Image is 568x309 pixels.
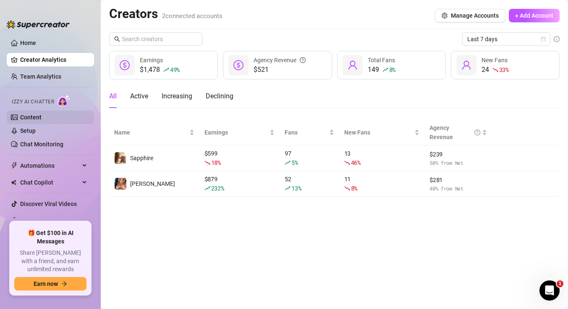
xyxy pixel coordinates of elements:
div: Agency Revenue [254,55,306,65]
span: + Add Account [515,12,553,19]
span: 50 % from Net [429,159,487,167]
div: $1,478 [140,65,180,75]
span: 40 % from Net [429,185,487,193]
div: 11 [344,174,419,193]
th: Fans [280,120,339,145]
input: Search creators [122,34,191,44]
span: user [348,60,358,70]
img: Kylie [115,178,126,190]
a: Setup [20,127,36,134]
span: Fans [285,128,327,137]
a: Discover Viral Videos [20,201,77,207]
span: rise [285,185,291,191]
div: 13 [344,149,419,167]
span: Total Fans [368,57,395,63]
img: Sapphire [115,152,126,164]
span: 232 % [211,184,224,192]
div: All [109,91,117,101]
span: 46 % [351,158,361,166]
span: New Fans [344,128,413,137]
h2: Creators [109,6,222,22]
span: Automations [20,159,80,172]
span: Share [PERSON_NAME] with a friend, and earn unlimited rewards [14,249,86,274]
span: Earnings [204,128,268,137]
span: Izzy AI Chatter [12,98,54,106]
span: fall [204,160,210,166]
a: Team Analytics [20,73,61,80]
span: 49 % [170,66,180,74]
span: thunderbolt [11,162,18,169]
span: info-circle [554,36,560,42]
span: $521 [254,65,306,75]
span: question-circle [300,55,306,65]
span: Earn now [34,280,58,287]
span: 8 % [351,184,357,192]
span: 5 % [291,158,298,166]
img: AI Chatter [58,95,71,107]
a: Creator Analytics [20,53,87,66]
span: 🎁 Get $100 in AI Messages [14,229,86,246]
button: Manage Accounts [435,9,505,22]
span: rise [204,185,210,191]
span: New Fans [482,57,508,63]
div: 52 [285,174,334,193]
a: Home [20,40,36,46]
button: Earn nowarrow-right [14,277,86,291]
span: fall [344,160,350,166]
div: 24 [482,65,509,75]
span: $ 281 [429,175,487,185]
th: New Fans [339,120,424,145]
span: rise [382,67,388,73]
span: 2 connected accounts [162,12,222,20]
div: $ 879 [204,174,275,193]
span: calendar [541,37,546,42]
span: 33 % [499,66,509,74]
a: Chat Monitoring [20,141,63,148]
div: 149 [368,65,395,75]
span: question-circle [474,123,480,142]
span: 1 [557,280,563,287]
span: 13 % [291,184,301,192]
span: $ 239 [429,150,487,159]
span: dollar-circle [233,60,243,70]
div: $ 599 [204,149,275,167]
div: Increasing [162,91,192,101]
span: Chat Copilot [20,176,80,189]
div: 97 [285,149,334,167]
span: [PERSON_NAME] [130,180,175,187]
span: rise [285,160,291,166]
span: fall [344,185,350,191]
div: Declining [206,91,233,101]
iframe: Intercom live chat [539,280,560,301]
a: Settings [20,217,42,224]
button: + Add Account [509,9,560,22]
img: Chat Copilot [11,180,16,185]
span: 18 % [211,158,221,166]
th: Name [109,120,199,145]
span: setting [442,13,448,18]
span: user [461,60,471,70]
span: Name [114,128,188,137]
span: arrow-right [61,281,67,287]
span: Last 7 days [467,33,545,45]
span: 8 % [389,66,395,74]
th: Earnings [199,120,280,145]
div: Agency Revenue [429,123,480,142]
span: dollar-circle [120,60,130,70]
span: Earnings [140,57,163,63]
span: rise [163,67,169,73]
span: search [114,36,120,42]
a: Content [20,114,42,121]
div: Active [130,91,148,101]
span: fall [492,67,498,73]
img: logo-BBDzfeDw.svg [7,20,70,29]
span: Manage Accounts [451,12,499,19]
span: Sapphire [130,155,153,161]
